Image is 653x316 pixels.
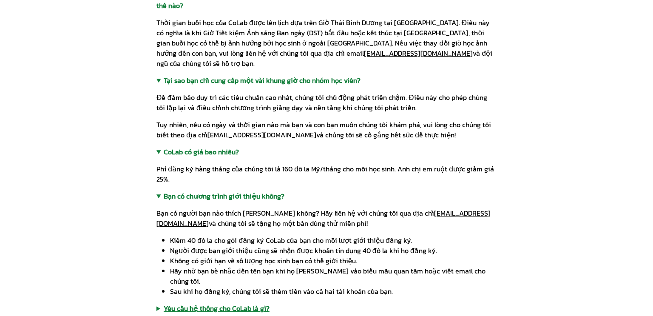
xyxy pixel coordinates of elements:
font: và chúng tôi sẽ tặng họ một bản dùng thử miễn phí! [209,218,368,228]
font: và chúng tôi sẽ cố gắng hết sức để thực hiện! [316,130,456,140]
font: Sau khi họ đăng ký, chúng tôi sẽ thêm tiền vào cả hai tài khoản của bạn. [170,286,393,296]
font: Không có giới hạn về số lượng học sinh bạn có thể giới thiệu. [170,256,357,266]
font: Bạn có người bạn nào thích [PERSON_NAME] không? Hãy liên hệ với chúng tôi qua địa chỉ [156,208,434,218]
font: Yêu cầu hệ thống cho CoLab là gì? [164,303,270,313]
summary: CoLab có giá bao nhiêu? [156,147,497,157]
font: và đội ngũ của chúng tôi sẽ hỗ trợ bạn. [156,48,492,68]
font: Phí đăng ký hàng tháng của chúng tôi là 160 đô la Mỹ/tháng cho mỗi học sinh. Anh chị em ruột được... [156,164,494,184]
font: Kiếm 40 đô la cho gói đăng ký CoLab của bạn cho mỗi lượt giới thiệu đăng ký. [170,235,412,245]
font: CoLab có giá bao nhiêu? [164,147,239,157]
a: [EMAIL_ADDRESS][DOMAIN_NAME] [364,48,473,58]
font: Bạn có chương trình giới thiệu không? [164,191,284,201]
font: Hãy nhờ bạn bè nhắc đến tên bạn khi họ [PERSON_NAME] vào biểu mẫu quan tâm hoặc viết email cho ch... [170,266,485,286]
font: Tuy nhiên, nếu có ngày và thời gian nào mà bạn và con bạn muốn chúng tôi khám phá, vui lòng cho c... [156,120,491,140]
a: [EMAIL_ADDRESS][DOMAIN_NAME] [156,208,491,228]
summary: Yêu cầu hệ thống cho CoLab là gì? [156,303,497,313]
a: [EMAIL_ADDRESS][DOMAIN_NAME] [207,130,316,140]
font: Người được bạn giới thiệu cũng sẽ nhận được khoản tín dụng 40 đô la khi họ đăng ký. [170,245,437,256]
font: Thời gian buổi học của CoLab được lên lịch dựa trên Giờ Thái Bình Dương tại [GEOGRAPHIC_DATA]. Đi... [156,17,490,58]
summary: Bạn có chương trình giới thiệu không? [156,191,497,201]
font: Để đảm bảo duy trì các tiêu chuẩn cao nhất, chúng tôi chủ động phát triển chậm. Điều này cho phép... [156,92,487,113]
summary: Tại sao bạn chỉ cung cấp một vài khung giờ cho nhóm học viên? [156,75,497,85]
font: Tại sao bạn chỉ cung cấp một vài khung giờ cho nhóm học viên? [164,75,361,85]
